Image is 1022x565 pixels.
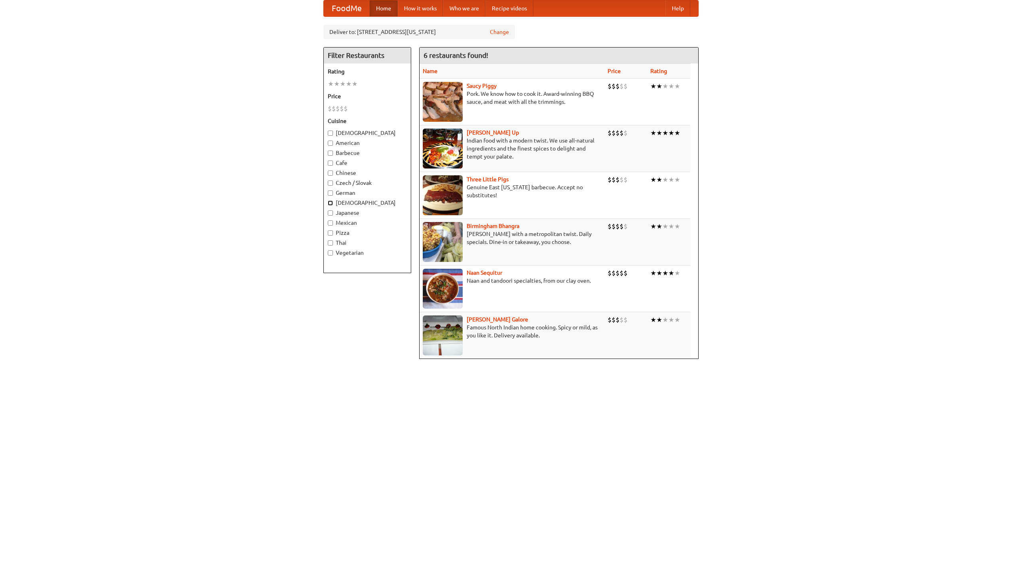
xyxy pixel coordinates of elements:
[656,269,662,278] li: ★
[423,137,601,161] p: Indian food with a modern twist. We use all-natural ingredients and the finest spices to delight ...
[656,222,662,231] li: ★
[490,28,509,36] a: Change
[662,82,668,91] li: ★
[328,104,332,113] li: $
[328,179,407,187] label: Czech / Slovak
[467,223,519,229] a: Birmingham Bhangra
[620,222,624,231] li: $
[668,175,674,184] li: ★
[328,117,407,125] h5: Cuisine
[423,129,463,169] img: curryup.jpg
[662,222,668,231] li: ★
[624,129,628,137] li: $
[665,0,690,16] a: Help
[608,82,612,91] li: $
[328,161,333,166] input: Cafe
[616,82,620,91] li: $
[624,82,628,91] li: $
[423,222,463,262] img: bhangra.jpg
[612,222,616,231] li: $
[328,170,333,176] input: Chinese
[467,270,502,276] a: Naan Sequitur
[650,269,656,278] li: ★
[624,222,628,231] li: $
[674,82,680,91] li: ★
[323,25,515,39] div: Deliver to: [STREET_ADDRESS][US_STATE]
[612,175,616,184] li: $
[352,79,358,88] li: ★
[423,315,463,355] img: currygalore.jpg
[608,315,612,324] li: $
[608,175,612,184] li: $
[668,82,674,91] li: ★
[423,269,463,309] img: naansequitur.jpg
[668,315,674,324] li: ★
[467,316,528,323] a: [PERSON_NAME] Galore
[620,175,624,184] li: $
[328,131,333,136] input: [DEMOGRAPHIC_DATA]
[620,315,624,324] li: $
[485,0,533,16] a: Recipe videos
[423,82,463,122] img: saucy.jpg
[467,176,509,182] a: Three Little Pigs
[328,199,407,207] label: [DEMOGRAPHIC_DATA]
[656,175,662,184] li: ★
[650,222,656,231] li: ★
[668,269,674,278] li: ★
[328,169,407,177] label: Chinese
[624,175,628,184] li: $
[340,104,344,113] li: $
[650,82,656,91] li: ★
[328,240,333,246] input: Thai
[328,141,333,146] input: American
[423,90,601,106] p: Pork. We know how to cook it. Award-winning BBQ sauce, and meat with all the trimmings.
[620,129,624,137] li: $
[616,129,620,137] li: $
[332,104,336,113] li: $
[344,104,348,113] li: $
[624,315,628,324] li: $
[328,149,407,157] label: Barbecue
[328,220,333,226] input: Mexican
[423,68,438,74] a: Name
[674,269,680,278] li: ★
[656,82,662,91] li: ★
[328,209,407,217] label: Japanese
[608,129,612,137] li: $
[328,129,407,137] label: [DEMOGRAPHIC_DATA]
[328,190,333,196] input: German
[423,277,601,285] p: Naan and tandoori specialties, from our clay oven.
[624,269,628,278] li: $
[608,68,621,74] a: Price
[620,269,624,278] li: $
[423,323,601,339] p: Famous North Indian home cooking. Spicy or mild, as you like it. Delivery available.
[608,269,612,278] li: $
[662,269,668,278] li: ★
[608,222,612,231] li: $
[668,129,674,137] li: ★
[328,79,334,88] li: ★
[336,104,340,113] li: $
[328,180,333,186] input: Czech / Slovak
[662,315,668,324] li: ★
[656,129,662,137] li: ★
[620,82,624,91] li: $
[328,249,407,257] label: Vegetarian
[443,0,485,16] a: Who we are
[668,222,674,231] li: ★
[662,129,668,137] li: ★
[423,175,463,215] img: littlepigs.jpg
[328,151,333,156] input: Barbecue
[398,0,443,16] a: How it works
[328,139,407,147] label: American
[467,83,497,89] a: Saucy Piggy
[656,315,662,324] li: ★
[650,175,656,184] li: ★
[650,129,656,137] li: ★
[328,92,407,100] h5: Price
[467,129,519,136] a: [PERSON_NAME] Up
[612,129,616,137] li: $
[340,79,346,88] li: ★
